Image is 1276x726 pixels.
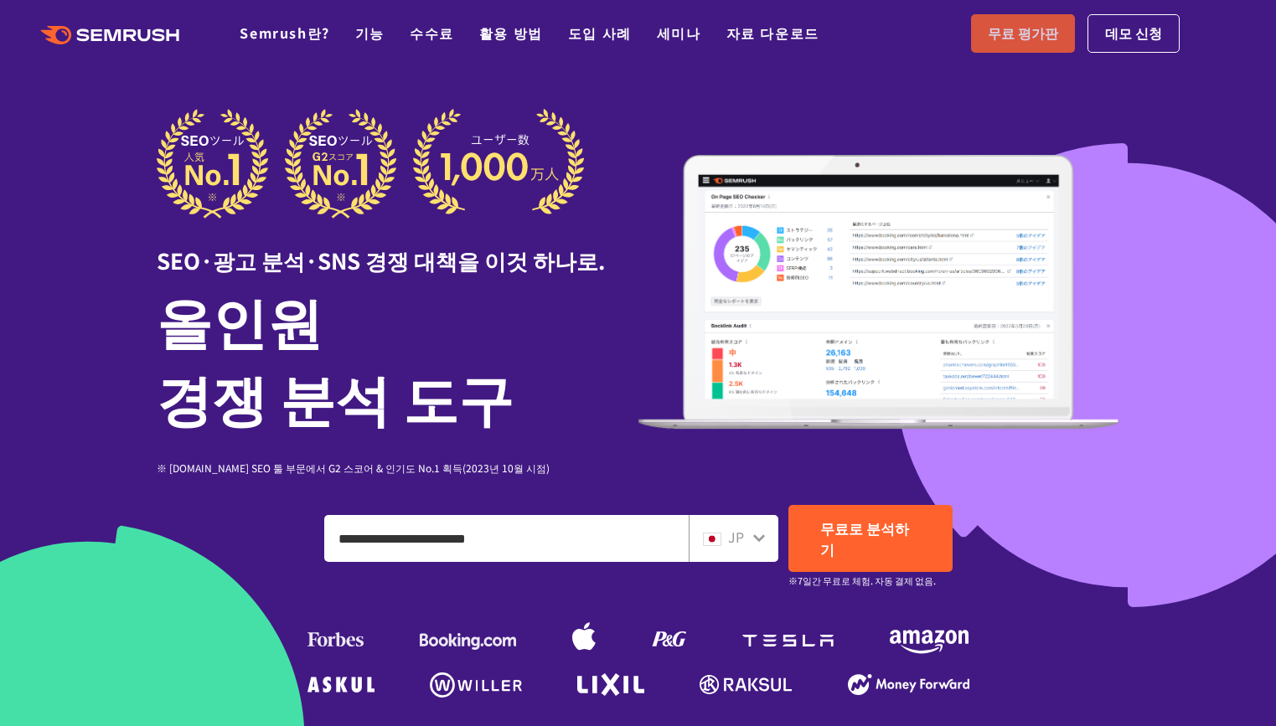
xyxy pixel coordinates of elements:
[325,516,688,561] input: 도메인, 키워드 또는 URL을 입력하세요.
[788,574,936,587] font: ※7일간 무료로 체험. 자동 결제 없음.
[157,461,550,475] font: ※ [DOMAIN_NAME] SEO 툴 부문에서 G2 스코어 & 인기도 No.1 획득(2023년 10월 시점)
[1105,23,1162,43] font: 데모 신청
[355,23,385,43] a: 기능
[157,356,514,436] font: 경쟁 분석 도구
[1087,14,1180,53] a: 데모 신청
[479,23,543,43] a: 활용 방법
[820,517,909,559] font: 무료로 분석하기
[240,23,329,43] a: Semrush란?
[410,23,454,43] a: 수수료
[728,527,744,547] font: JP
[971,14,1075,53] a: 무료 평가판
[157,245,605,275] font: SEO·광고 분석·SNS 경쟁 대책을 이것 하나로.
[157,279,323,359] font: 올인원
[726,23,819,43] a: 자료 다운로드
[568,23,632,43] a: 도입 사례
[657,23,701,43] a: 세미나
[788,505,953,572] a: 무료로 분석하기
[988,23,1058,43] font: 무료 평가판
